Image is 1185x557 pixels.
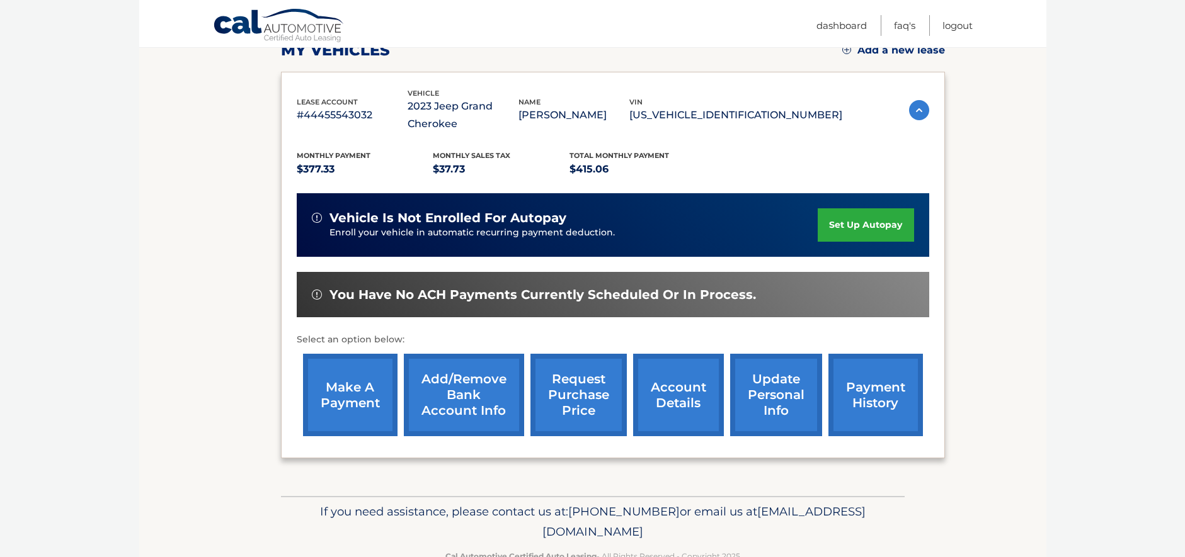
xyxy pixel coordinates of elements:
span: lease account [297,98,358,106]
a: Logout [942,15,973,36]
span: Total Monthly Payment [570,151,669,160]
span: vehicle [408,89,439,98]
span: Monthly Payment [297,151,370,160]
span: Monthly sales Tax [433,151,510,160]
a: make a payment [303,354,398,436]
a: Add/Remove bank account info [404,354,524,436]
p: [US_VEHICLE_IDENTIFICATION_NUMBER] [629,106,842,124]
a: FAQ's [894,15,915,36]
a: Cal Automotive [213,8,345,45]
span: vehicle is not enrolled for autopay [329,210,566,226]
a: Add a new lease [842,44,945,57]
a: account details [633,354,724,436]
p: #44455543032 [297,106,408,124]
img: alert-white.svg [312,290,322,300]
a: payment history [828,354,923,436]
img: add.svg [842,45,851,54]
a: set up autopay [818,208,913,242]
span: name [518,98,541,106]
img: alert-white.svg [312,213,322,223]
p: $37.73 [433,160,570,178]
span: [EMAIL_ADDRESS][DOMAIN_NAME] [542,504,866,539]
span: vin [629,98,643,106]
a: update personal info [730,354,822,436]
p: $377.33 [297,160,433,178]
span: [PHONE_NUMBER] [568,504,680,519]
p: Select an option below: [297,332,929,347]
h2: my vehicles [281,41,390,60]
p: $415.06 [570,160,706,178]
p: Enroll your vehicle in automatic recurring payment deduction. [329,226,818,240]
a: request purchase price [530,354,627,436]
span: You have no ACH payments currently scheduled or in process. [329,287,756,303]
a: Dashboard [816,15,867,36]
p: [PERSON_NAME] [518,106,629,124]
img: accordion-active.svg [909,100,929,120]
p: 2023 Jeep Grand Cherokee [408,98,518,133]
p: If you need assistance, please contact us at: or email us at [289,502,896,542]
